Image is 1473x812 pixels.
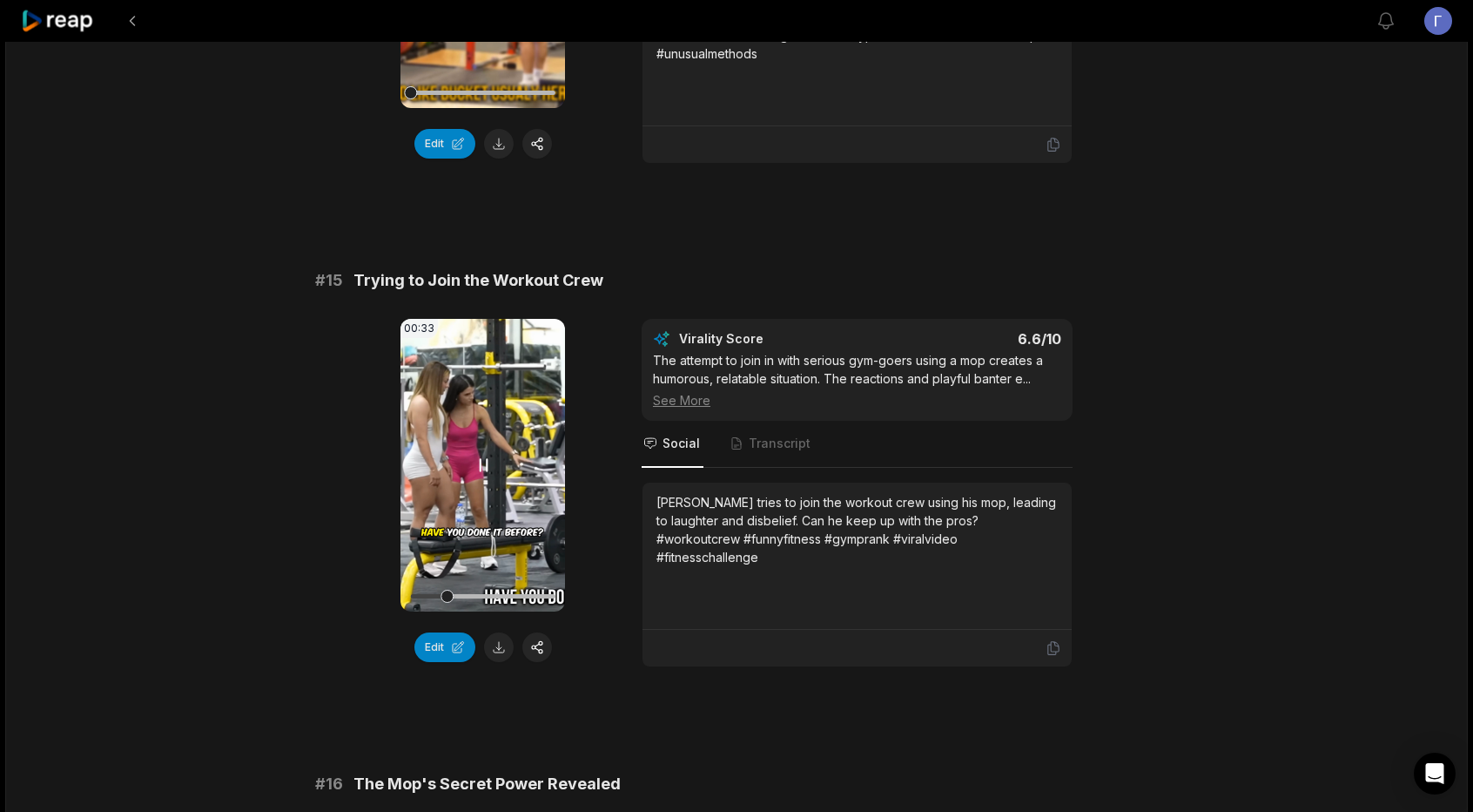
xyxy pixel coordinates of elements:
video: Your browser does not support mp4 format. [400,319,565,612]
span: # 16 [315,772,343,796]
button: Edit [414,129,475,159]
span: The Mop's Secret Power Revealed [353,772,621,796]
div: 6.6 /10 [875,330,1062,348]
div: Open Intercom Messenger [1414,753,1456,795]
div: See More [653,391,1061,409]
span: # 15 [315,268,343,293]
span: Transcript [749,435,810,452]
div: Virality Score [679,330,866,348]
button: Edit [414,633,475,662]
div: The attempt to join in with serious gym-goers using a mop creates a humorous, relatable situation... [653,351,1061,409]
nav: Tabs [642,421,1073,468]
span: Trying to Join the Workout Crew [353,268,603,293]
span: Social [663,435,700,452]
div: [PERSON_NAME] tries to join the workout crew using his mop, leading to laughter and disbelief. Ca... [656,493,1058,566]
